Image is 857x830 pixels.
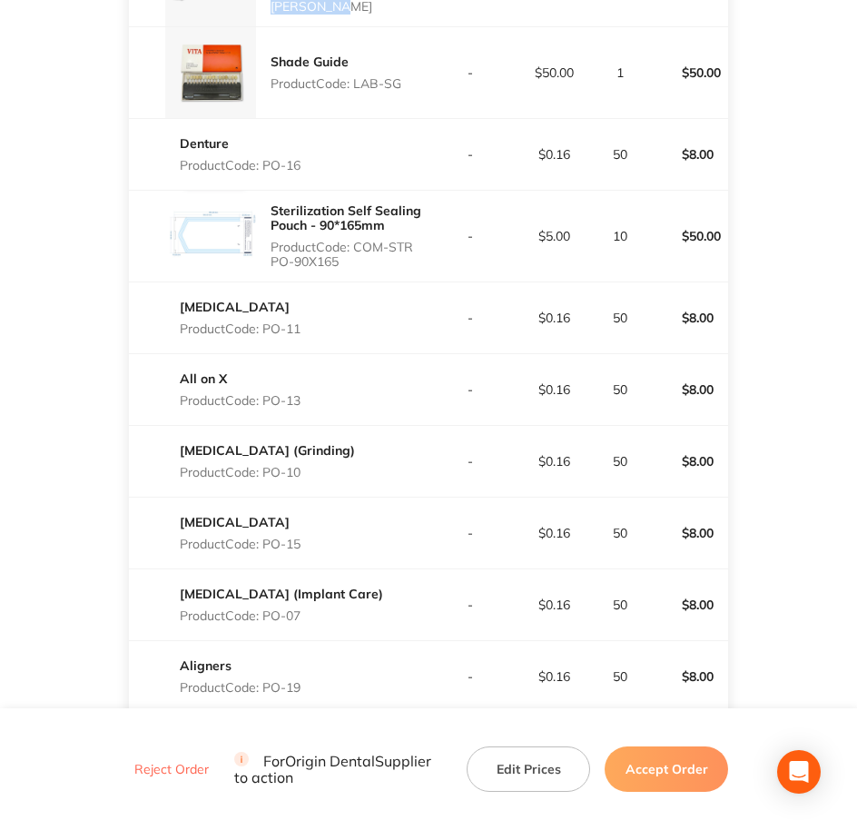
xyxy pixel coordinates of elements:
button: Reject Order [129,762,214,778]
img: MjJjNG1uOQ [165,27,256,118]
p: $8.00 [645,368,728,411]
p: $50.00 [514,65,596,80]
p: $0.16 [514,311,596,325]
p: $0.16 [514,526,596,540]
button: Accept Order [605,746,728,792]
p: 50 [597,669,644,684]
p: $50.00 [645,214,728,258]
p: $8.00 [645,655,728,698]
a: [MEDICAL_DATA] (Grinding) [180,442,355,459]
p: $50.00 [645,51,728,94]
p: $0.16 [514,147,596,162]
a: Sterilization Self Sealing Pouch - 90*165mm [271,203,421,233]
p: - [429,229,512,243]
p: - [429,454,512,469]
p: $8.00 [645,583,728,627]
p: Product Code: LAB-SG [271,76,401,91]
div: Open Intercom Messenger [777,750,821,794]
p: Product Code: PO-16 [180,158,300,173]
p: $8.00 [645,440,728,483]
button: Edit Prices [467,746,590,792]
p: - [429,147,512,162]
a: Aligners [180,657,231,674]
p: - [429,669,512,684]
p: 50 [597,526,644,540]
p: Product Code: PO-13 [180,393,300,408]
p: $0.16 [514,454,596,469]
p: 1 [597,65,644,80]
p: 10 [597,229,644,243]
p: $0.16 [514,669,596,684]
p: $5.00 [514,229,596,243]
a: Shade Guide [271,54,349,70]
p: Product Code: PO-11 [180,321,300,336]
p: - [429,526,512,540]
p: Product Code: COM-STR PO-90X165 [271,240,428,269]
p: - [429,598,512,612]
p: 50 [597,311,644,325]
p: For Origin Dental Supplier to action [234,752,446,786]
p: 50 [597,454,644,469]
p: $0.16 [514,382,596,397]
p: $0.16 [514,598,596,612]
p: 50 [597,598,644,612]
p: 50 [597,382,644,397]
p: $8.00 [645,133,728,176]
p: $8.00 [645,511,728,555]
a: [MEDICAL_DATA] (Implant Care) [180,586,383,602]
a: Denture [180,135,229,152]
p: Product Code: PO-07 [180,608,383,623]
p: - [429,65,512,80]
p: - [429,382,512,397]
p: Product Code: PO-19 [180,680,300,695]
a: [MEDICAL_DATA] [180,514,290,530]
p: Product Code: PO-15 [180,537,300,551]
a: All on X [180,371,227,387]
img: Y3Z6a21jag [165,191,256,282]
a: [MEDICAL_DATA] [180,299,290,315]
p: - [429,311,512,325]
p: 50 [597,147,644,162]
p: $8.00 [645,296,728,340]
p: Product Code: PO-10 [180,465,355,479]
